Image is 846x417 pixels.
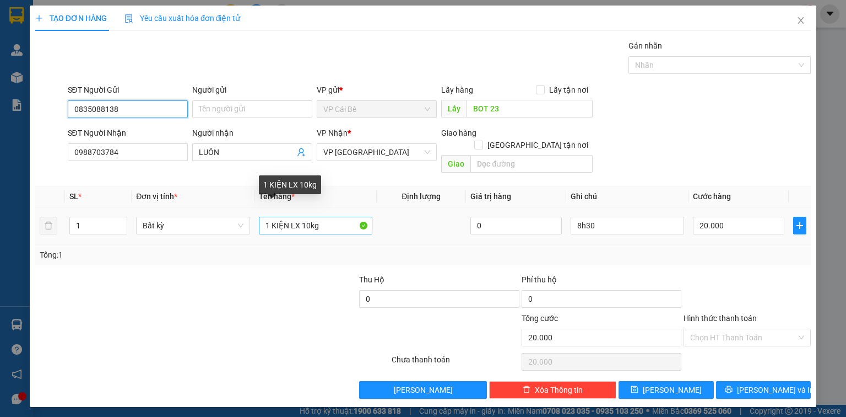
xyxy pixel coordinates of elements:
span: VP Nhận [317,129,348,137]
button: plus [793,217,806,234]
div: SĐT Người Nhận [68,127,188,139]
button: Close [785,6,816,36]
input: Dọc đường [470,155,593,173]
div: VP gửi [317,84,437,96]
span: Lấy tận nơi [545,84,593,96]
label: Gán nhãn [628,41,662,50]
div: SĐT Người Gửi [68,84,188,96]
span: Định lượng [402,192,441,201]
span: [PERSON_NAME] và In [737,384,814,396]
div: Tổng: 1 [40,249,327,261]
span: Giá trị hàng [470,192,511,201]
input: Ghi Chú [571,217,684,234]
input: 0 [470,217,562,234]
span: Giao hàng [441,129,476,137]
span: Bất kỳ [143,217,243,234]
span: Đơn vị tính [136,192,177,201]
span: user-add [297,148,306,157]
span: [PERSON_NAME] [643,384,702,396]
span: [GEOGRAPHIC_DATA] tận nơi [483,139,593,151]
span: Lấy [441,100,467,117]
span: Cước hàng [693,192,731,201]
img: icon [124,14,133,23]
div: Người nhận [192,127,312,139]
span: TẠO ĐƠN HÀNG [35,14,107,23]
span: Giao [441,155,470,173]
span: delete [523,386,530,394]
span: [PERSON_NAME] [394,384,453,396]
th: Ghi chú [566,186,688,207]
button: save[PERSON_NAME] [619,381,714,399]
div: Phí thu hộ [522,274,681,290]
span: SL [69,192,78,201]
button: [PERSON_NAME] [359,381,486,399]
div: Chưa thanh toán [391,354,520,373]
div: Người gửi [192,84,312,96]
input: Dọc đường [467,100,593,117]
span: VP Cái Bè [323,101,430,117]
span: close [796,16,805,25]
span: Xóa Thông tin [535,384,583,396]
span: Thu Hộ [359,275,384,284]
span: printer [725,386,733,394]
button: printer[PERSON_NAME] và In [716,381,811,399]
span: save [631,386,638,394]
label: Hình thức thanh toán [684,314,757,323]
span: VP Sài Gòn [323,144,430,161]
span: Tổng cước [522,314,558,323]
span: plus [794,221,806,230]
span: Lấy hàng [441,85,473,94]
div: 1 KIỆN LX 10kg [259,175,321,194]
input: VD: Bàn, Ghế [259,217,372,234]
span: Yêu cầu xuất hóa đơn điện tử [124,14,241,23]
button: delete [40,217,57,234]
button: deleteXóa Thông tin [489,381,616,399]
span: plus [35,14,43,22]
